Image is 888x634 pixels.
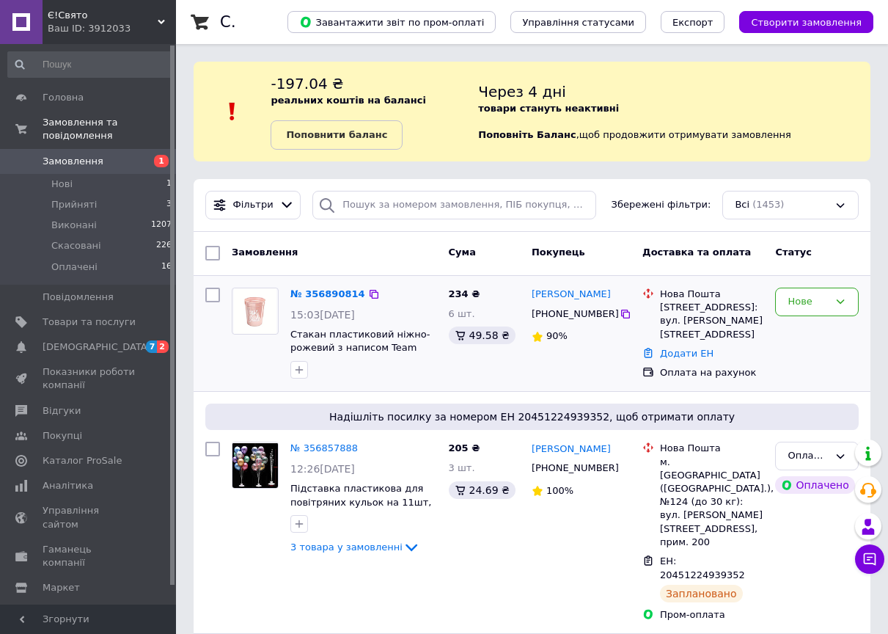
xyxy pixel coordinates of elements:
[271,75,343,92] span: -197.04 ₴
[232,247,298,258] span: Замовлення
[739,11,873,33] button: Створити замовлення
[775,476,854,494] div: Оплачено
[724,16,873,27] a: Створити замовлення
[546,485,573,496] span: 100%
[271,95,426,106] b: реальних коштів на балансі
[290,309,355,321] span: 15:03[DATE]
[290,442,358,453] a: № 356857888
[161,260,172,274] span: 16
[855,544,884,574] button: Чат з покупцем
[660,456,763,549] div: м. [GEOGRAPHIC_DATA] ([GEOGRAPHIC_DATA].), №124 (до 30 кг): вул. [PERSON_NAME][STREET_ADDRESS], п...
[775,247,812,258] span: Статус
[43,291,114,304] span: Повідомлення
[156,239,172,252] span: 226
[43,404,81,418] span: Відгуки
[233,198,274,212] span: Фільтри
[43,429,82,442] span: Покупці
[151,219,172,232] span: 1207
[232,288,279,335] a: Фото товару
[166,198,172,211] span: 3
[271,120,403,150] a: Поповнити баланс
[660,348,713,359] a: Додати ЕН
[43,316,136,329] span: Товари та послуги
[510,11,646,33] button: Управління статусами
[290,542,403,553] span: 3 товара у замовленні
[660,585,743,602] div: Заплановано
[43,504,136,531] span: Управління сайтом
[661,11,725,33] button: Експорт
[48,22,176,35] div: Ваш ID: 3912033
[43,543,136,569] span: Гаманець компанії
[449,481,515,499] div: 24.69 ₴
[532,247,585,258] span: Покупець
[154,155,169,167] span: 1
[532,442,611,456] a: [PERSON_NAME]
[51,239,101,252] span: Скасовані
[290,463,355,475] span: 12:26[DATE]
[7,51,173,78] input: Пошук
[660,288,763,301] div: Нова Пошта
[532,462,619,473] span: [PHONE_NUMBER]
[299,15,484,29] span: Завантажити звіт по пром-оплаті
[788,448,829,464] div: Оплачено
[751,17,862,28] span: Створити замовлення
[788,294,829,310] div: Нове
[449,462,475,473] span: 3 шт.
[51,260,98,274] span: Оплачені
[735,198,749,212] span: Всі
[660,366,763,379] div: Оплата на рахунок
[232,443,278,488] img: Фото товару
[232,442,279,489] a: Фото товару
[660,608,763,622] div: Пром-оплата
[290,542,420,553] a: 3 товара у замовленні
[546,330,568,341] span: 90%
[449,288,480,299] span: 234 ₴
[221,101,243,123] img: :exclamation:
[660,555,745,580] span: ЕН: 20451224939352
[43,116,176,142] span: Замовлення та повідомлення
[286,129,387,140] b: Поповнити баланс
[642,247,751,258] span: Доставка та оплата
[290,329,430,381] a: Стакан пластиковий ніжно-рожевий з написом Team Bride 473мл. для дівич вечора
[660,442,763,455] div: Нова Пошта
[449,247,476,258] span: Cума
[234,288,276,334] img: Фото товару
[43,454,122,467] span: Каталог ProSale
[478,83,566,101] span: Через 4 дні
[43,155,103,168] span: Замовлення
[478,103,619,114] b: товари стануть неактивні
[752,199,784,210] span: (1453)
[51,198,97,211] span: Прийняті
[43,581,80,594] span: Маркет
[478,73,870,150] div: , щоб продовжити отримувати замовлення
[211,409,853,424] span: Надішліть посилку за номером ЕН 20451224939352, щоб отримати оплату
[449,442,480,453] span: 205 ₴
[51,178,73,191] span: Нові
[146,340,158,353] span: 7
[449,327,515,344] div: 49.58 ₴
[290,288,365,299] a: № 356890814
[43,340,151,354] span: [DEMOGRAPHIC_DATA]
[449,308,475,319] span: 6 шт.
[157,340,169,353] span: 2
[43,91,84,104] span: Головна
[43,365,136,392] span: Показники роботи компанії
[312,191,596,219] input: Пошук за номером замовлення, ПІБ покупця, номером телефону, Email, номером накладної
[51,219,97,232] span: Виконані
[287,11,496,33] button: Завантажити звіт по пром-оплаті
[672,17,713,28] span: Експорт
[660,301,763,341] div: [STREET_ADDRESS]: вул. [PERSON_NAME][STREET_ADDRESS]
[43,479,93,492] span: Аналітика
[522,17,634,28] span: Управління статусами
[478,129,576,140] b: Поповніть Баланс
[290,483,431,521] a: Підставка пластикова для повітряних кульок на 11шт, 103 см
[48,9,158,22] span: Є!Свято
[532,308,619,319] span: [PHONE_NUMBER]
[612,198,711,212] span: Збережені фільтри:
[532,288,611,302] a: [PERSON_NAME]
[166,178,172,191] span: 1
[220,13,369,31] h1: Список замовлень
